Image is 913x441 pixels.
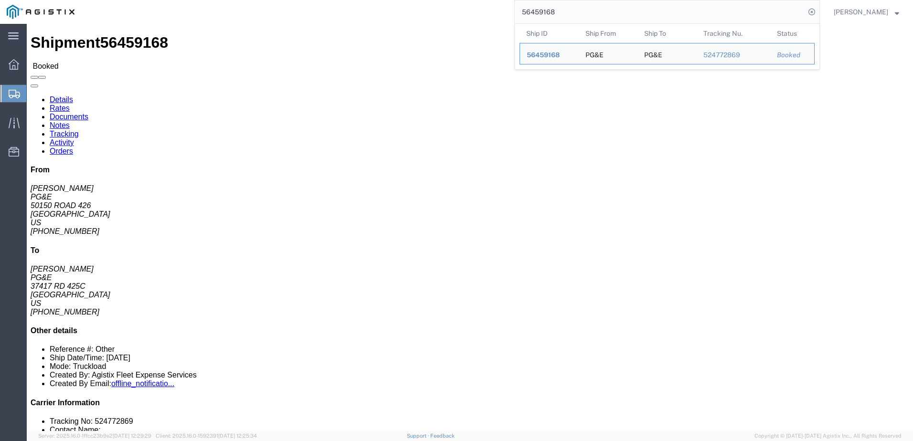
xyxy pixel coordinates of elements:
span: Deni Smith [834,7,888,17]
button: [PERSON_NAME] [833,6,900,18]
div: 56459168 [527,50,572,60]
a: Support [407,433,431,439]
span: 56459168 [527,51,560,59]
th: Ship From [579,24,638,43]
div: Booked [777,50,807,60]
th: Ship ID [520,24,579,43]
iframe: FS Legacy Container [27,24,913,431]
div: 524772869 [703,50,764,60]
a: Feedback [430,433,455,439]
img: logo [7,5,74,19]
span: [DATE] 12:29:29 [113,433,151,439]
th: Ship To [637,24,697,43]
div: PG&E [644,43,662,64]
th: Tracking Nu. [697,24,771,43]
table: Search Results [520,24,819,69]
div: PG&E [585,43,604,64]
span: Server: 2025.16.0-1ffcc23b9e2 [38,433,151,439]
th: Status [770,24,815,43]
span: [DATE] 12:25:34 [218,433,257,439]
input: Search for shipment number, reference number [515,0,805,23]
span: Copyright © [DATE]-[DATE] Agistix Inc., All Rights Reserved [754,432,902,440]
span: Client: 2025.16.0-1592391 [156,433,257,439]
